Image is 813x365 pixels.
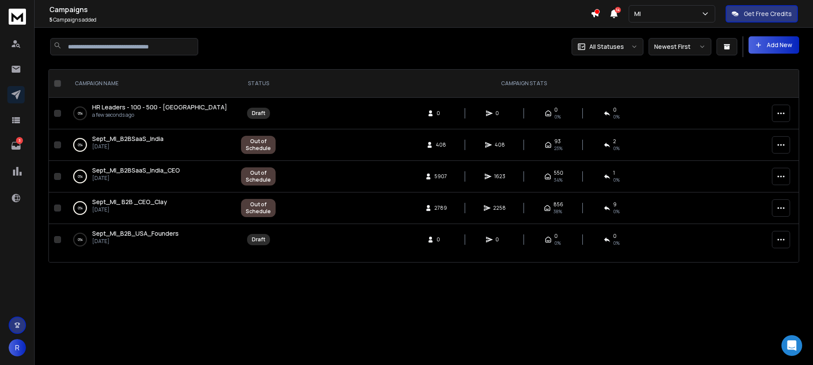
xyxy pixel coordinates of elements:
button: Newest First [649,38,711,55]
td: 0%Sept_MI_B2BSaaS_India_CEO[DATE] [64,161,236,192]
span: 550 [554,170,563,176]
div: Out of Schedule [246,170,271,183]
span: 5 [49,16,52,23]
a: Sept_MI_B2BSaaS_India_CEO [92,166,180,175]
button: Add New [749,36,799,54]
p: 0 % [78,109,83,118]
span: 93 [554,138,561,145]
span: 0 % [613,176,620,183]
div: Out of Schedule [246,201,271,215]
span: 0 [437,236,445,243]
a: Sept_MI_ B2B _CEO_Clay [92,198,167,206]
div: Open Intercom Messenger [781,335,802,356]
span: 14 [615,7,621,13]
p: Campaigns added [49,16,591,23]
td: 0%Sept_MI_ B2B _CEO_Clay[DATE] [64,192,236,224]
span: Sept_MI_B2BSaaS_India_CEO [92,166,180,174]
span: 2789 [434,205,447,211]
h1: Campaigns [49,4,591,15]
a: Sept_MI_B2BSaaS_India [92,134,164,143]
p: [DATE] [92,206,167,213]
p: Get Free Credits [744,10,792,18]
th: CAMPAIGN NAME [64,70,236,98]
span: 0 [495,236,504,243]
span: 0% [613,113,620,120]
p: [DATE] [92,238,179,245]
p: a few seconds ago [92,112,227,118]
p: 3 [16,137,23,144]
span: 856 [553,201,563,208]
span: 0 % [613,145,620,152]
span: 0 [495,110,504,117]
span: 9 [613,201,617,208]
div: Out of Schedule [246,138,271,152]
span: HR Leaders - 100 - 500 - [GEOGRAPHIC_DATA] [92,103,227,111]
p: MI [634,10,644,18]
td: 0%Sept_MI_B2BSaaS_India[DATE] [64,129,236,161]
span: 408 [436,141,446,148]
p: [DATE] [92,175,180,182]
td: 0%Sept_MI_B2B_USA_Founders[DATE] [64,224,236,256]
span: 408 [495,141,505,148]
span: 0 % [613,208,620,215]
div: Draft [252,110,265,117]
span: 23 % [554,145,562,152]
p: 0 % [78,172,83,181]
span: 5907 [434,173,447,180]
span: 1 [613,170,615,176]
span: 2258 [493,205,506,211]
button: R [9,339,26,356]
p: 0 % [78,141,83,149]
td: 0%HR Leaders - 100 - 500 - [GEOGRAPHIC_DATA]a few seconds ago [64,98,236,129]
span: 2 [613,138,616,145]
span: 0% [554,240,561,247]
span: 0 [613,233,617,240]
span: 34 % [554,176,562,183]
p: 0 % [78,235,83,244]
th: STATUS [236,70,281,98]
span: 0% [554,113,561,120]
div: Draft [252,236,265,243]
span: 0 [554,233,558,240]
a: 3 [7,137,25,154]
p: 0 % [78,204,83,212]
a: HR Leaders - 100 - 500 - [GEOGRAPHIC_DATA] [92,103,227,112]
button: Get Free Credits [726,5,798,22]
span: 0% [613,240,620,247]
span: 0 [613,106,617,113]
span: 0 [437,110,445,117]
p: All Statuses [589,42,624,51]
span: 38 % [553,208,562,215]
th: CAMPAIGN STATS [281,70,767,98]
p: [DATE] [92,143,164,150]
img: logo [9,9,26,25]
span: 1623 [494,173,505,180]
span: 0 [554,106,558,113]
a: Sept_MI_B2B_USA_Founders [92,229,179,238]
